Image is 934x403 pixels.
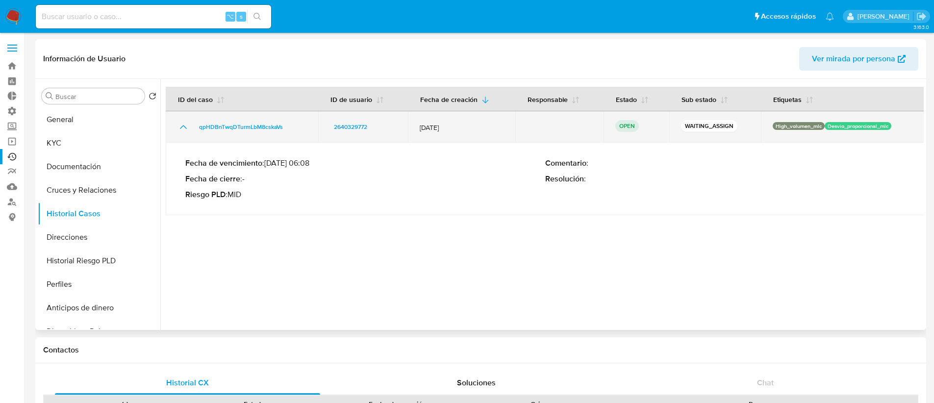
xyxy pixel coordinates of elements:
[38,249,160,273] button: Historial Riesgo PLD
[38,131,160,155] button: KYC
[38,155,160,178] button: Documentación
[799,47,918,71] button: Ver mirada por persona
[858,12,913,21] p: ezequielignacio.rocha@mercadolibre.com
[55,92,141,101] input: Buscar
[38,320,160,343] button: Dispositivos Point
[38,202,160,226] button: Historial Casos
[227,12,234,21] span: ⌥
[43,54,126,64] h1: Información de Usuario
[149,92,156,103] button: Volver al orden por defecto
[240,12,243,21] span: s
[826,12,834,21] a: Notificaciones
[43,345,918,355] h1: Contactos
[757,377,774,388] span: Chat
[38,178,160,202] button: Cruces y Relaciones
[247,10,267,24] button: search-icon
[38,273,160,296] button: Perfiles
[457,377,496,388] span: Soluciones
[38,226,160,249] button: Direcciones
[761,11,816,22] span: Accesos rápidos
[38,108,160,131] button: General
[166,377,209,388] span: Historial CX
[46,92,53,100] button: Buscar
[36,10,271,23] input: Buscar usuario o caso...
[38,296,160,320] button: Anticipos de dinero
[812,47,895,71] span: Ver mirada por persona
[916,11,927,22] a: Salir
